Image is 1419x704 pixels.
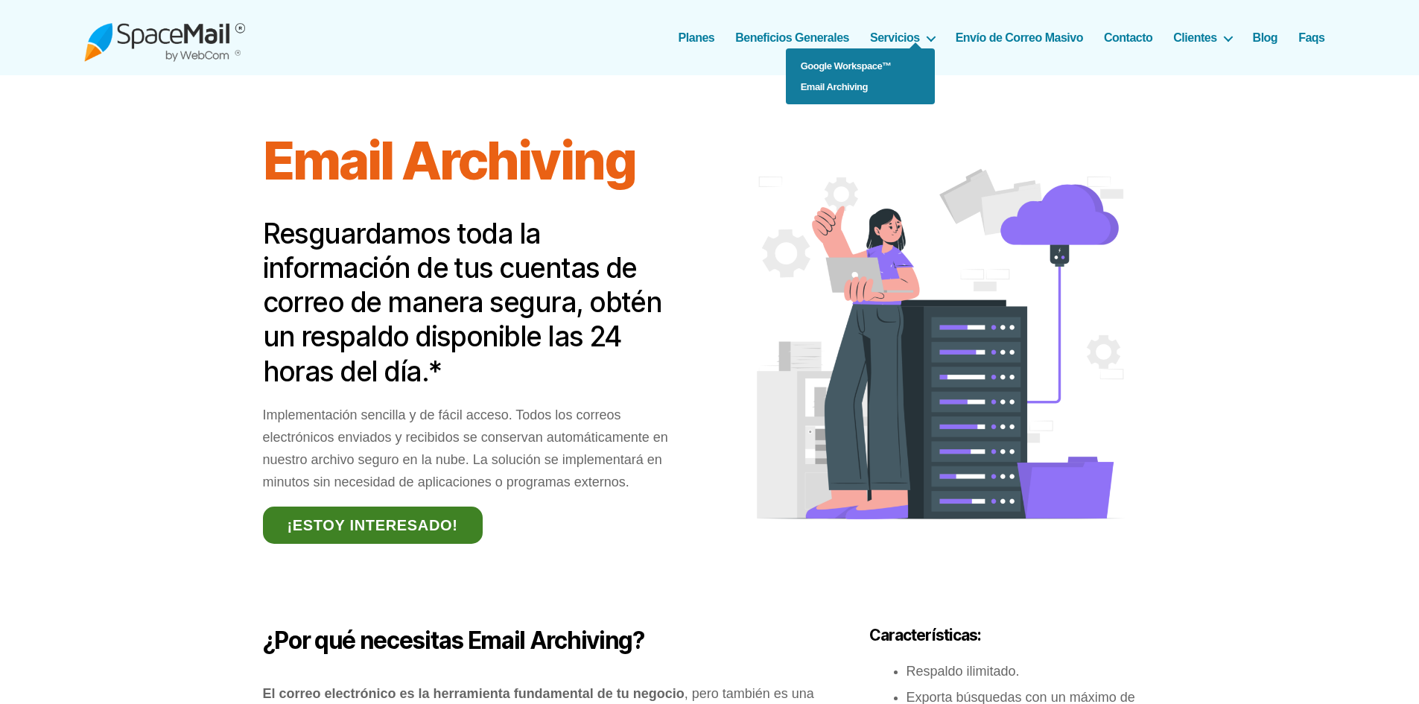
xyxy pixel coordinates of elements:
a: Beneficios Generales [735,31,849,45]
a: Planes [679,31,715,45]
img: Email Archiving [726,135,1157,566]
a: Servicios [870,31,935,45]
strong: El correo electrónico es la herramienta fundamental de tu negocio [263,686,685,701]
strong: Características [869,626,978,644]
nav: Horizontal [687,31,1336,45]
strong: : [869,626,982,644]
a: Contacto [1104,31,1152,45]
a: Envío de Correo Masivo [956,31,1083,45]
a: Blog [1253,31,1278,45]
li: Respaldo ilimitado. [907,660,1157,682]
a: ¡Estoy interesado! [263,507,483,544]
img: Spacemail [84,13,245,62]
p: Implementación sencilla y de fácil acceso. Todos los correos electrónicos enviados y recibidos se... [263,404,694,493]
h2: Resguardamos toda la información de tus cuentas de correo de manera segura, obtén un respaldo dis... [263,217,694,389]
h1: Email Archiving [263,131,694,191]
a: Google Workspace™ [786,56,935,77]
a: Faqs [1298,31,1324,45]
a: Clientes [1173,31,1231,45]
strong: ¿Por qué necesitas Email Archiving? [263,626,644,655]
a: Email Archiving [786,77,935,98]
